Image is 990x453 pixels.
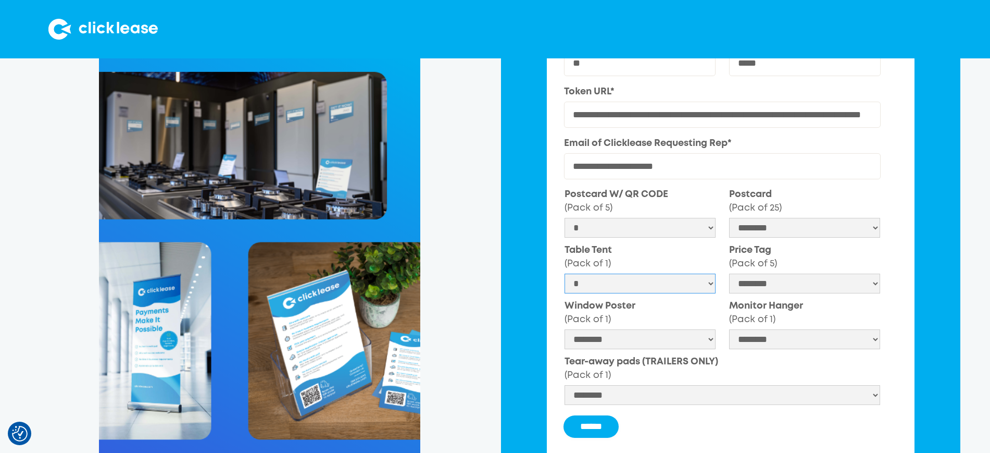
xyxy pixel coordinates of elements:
[48,19,158,40] img: Clicklease logo
[12,426,28,442] button: Consent Preferences
[565,204,612,212] span: (Pack of 5)
[565,356,880,383] label: Tear-away pads (TRAILERS ONLY)
[729,204,782,212] span: (Pack of 25)
[729,300,880,327] label: Monitor Hanger
[565,315,611,324] span: (Pack of 1)
[565,300,716,327] label: Window Poster
[565,188,716,215] label: Postcard W/ QR CODE
[564,85,881,99] label: Token URL*
[729,188,880,215] label: Postcard
[729,315,775,324] span: (Pack of 1)
[565,244,716,271] label: Table Tent
[729,260,777,268] span: (Pack of 5)
[12,426,28,442] img: Revisit consent button
[565,371,611,379] span: (Pack of 1)
[565,260,611,268] span: (Pack of 1)
[729,244,880,271] label: Price Tag
[564,137,881,151] label: Email of Clicklease Requesting Rep*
